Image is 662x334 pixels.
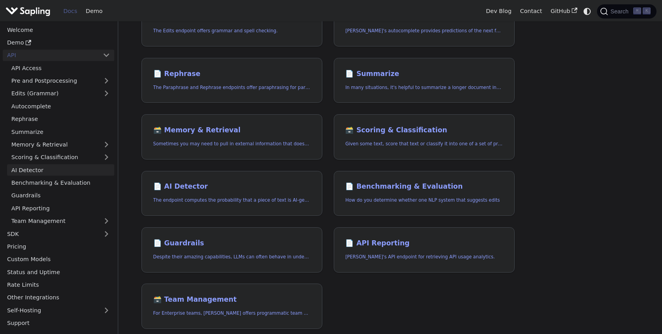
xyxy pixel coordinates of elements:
[7,139,114,150] a: Memory & Retrieval
[597,4,656,19] button: Search (Command+K)
[153,197,311,204] p: The endpoint computes the probability that a piece of text is AI-generated,
[141,284,322,329] a: 🗃️ Team ManagementFor Enterprise teams, [PERSON_NAME] offers programmatic team provisioning and m...
[334,227,515,273] a: 📄️ API Reporting[PERSON_NAME]'s API endpoint for retrieving API usage analytics.
[3,317,114,329] a: Support
[141,114,322,160] a: 🗃️ Memory & RetrievalSometimes you may need to pull in external information that doesn't fit in t...
[99,50,114,61] button: Collapse sidebar category 'API'
[153,140,311,148] p: Sometimes you may need to pull in external information that doesn't fit in the context size of an...
[3,266,114,278] a: Status and Uptime
[7,202,114,214] a: API Reporting
[345,84,502,91] p: In many situations, it's helpful to summarize a longer document into a shorter, more easily diges...
[141,2,322,47] a: 🗃️ Edits (Grammar)The Edits endpoint offers grammar and spell checking.
[345,182,502,191] h2: Benchmarking & Evaluation
[345,70,502,78] h2: Summarize
[153,239,311,248] h2: Guardrails
[3,254,114,265] a: Custom Models
[153,295,311,304] h2: Team Management
[153,253,311,261] p: Despite their amazing capabilities, LLMs can often behave in undesired
[7,190,114,201] a: Guardrails
[7,164,114,176] a: AI Detector
[7,62,114,74] a: API Access
[345,140,502,148] p: Given some text, score that text or classify it into one of a set of pre-specified categories.
[153,27,311,35] p: The Edits endpoint offers grammar and spell checking.
[3,292,114,303] a: Other Integrations
[3,37,114,48] a: Demo
[153,70,311,78] h2: Rephrase
[608,8,633,15] span: Search
[643,7,651,15] kbd: K
[82,5,107,17] a: Demo
[59,5,82,17] a: Docs
[334,114,515,160] a: 🗃️ Scoring & ClassificationGiven some text, score that text or classify it into one of a set of p...
[153,310,311,317] p: For Enterprise teams, Sapling offers programmatic team provisioning and management.
[7,177,114,189] a: Benchmarking & Evaluation
[141,227,322,273] a: 📄️ GuardrailsDespite their amazing capabilities, LLMs can often behave in undesired
[99,228,114,239] button: Expand sidebar category 'SDK'
[334,58,515,103] a: 📄️ SummarizeIn many situations, it's helpful to summarize a longer document into a shorter, more ...
[3,241,114,252] a: Pricing
[7,113,114,125] a: Rephrase
[3,304,114,316] a: Self-Hosting
[7,100,114,112] a: Autocomplete
[582,6,593,17] button: Switch between dark and light mode (currently system mode)
[345,253,502,261] p: Sapling's API endpoint for retrieving API usage analytics.
[141,58,322,103] a: 📄️ RephraseThe Paraphrase and Rephrase endpoints offer paraphrasing for particular styles.
[7,88,114,99] a: Edits (Grammar)
[345,197,502,204] p: How do you determine whether one NLP system that suggests edits
[153,182,311,191] h2: AI Detector
[153,84,311,91] p: The Paraphrase and Rephrase endpoints offer paraphrasing for particular styles.
[633,7,641,15] kbd: ⌘
[516,5,547,17] a: Contact
[334,171,515,216] a: 📄️ Benchmarking & EvaluationHow do you determine whether one NLP system that suggests edits
[334,2,515,47] a: 📄️ Autocomplete[PERSON_NAME]'s autocomplete provides predictions of the next few characters or words
[7,152,114,163] a: Scoring & Classification
[3,24,114,35] a: Welcome
[345,126,502,135] h2: Scoring & Classification
[3,279,114,291] a: Rate Limits
[7,215,114,227] a: Team Management
[345,27,502,35] p: Sapling's autocomplete provides predictions of the next few characters or words
[546,5,581,17] a: GitHub
[7,75,114,87] a: Pre and Postprocessing
[153,126,311,135] h2: Memory & Retrieval
[6,6,53,17] a: Sapling.ai
[345,239,502,248] h2: API Reporting
[141,171,322,216] a: 📄️ AI DetectorThe endpoint computes the probability that a piece of text is AI-generated,
[3,50,99,61] a: API
[6,6,50,17] img: Sapling.ai
[482,5,515,17] a: Dev Blog
[3,228,99,239] a: SDK
[7,126,114,137] a: Summarize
